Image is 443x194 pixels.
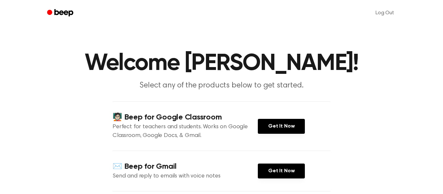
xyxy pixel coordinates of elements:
a: Get It Now [258,119,305,134]
a: Log Out [369,5,401,21]
p: Select any of the products below to get started. [97,80,346,91]
a: Get It Now [258,164,305,178]
a: Beep [42,7,79,19]
h1: Welcome [PERSON_NAME]! [55,52,388,75]
h4: ✉️ Beep for Gmail [113,161,258,172]
p: Send and reply to emails with voice notes [113,172,258,181]
p: Perfect for teachers and students. Works on Google Classroom, Google Docs, & Gmail. [113,123,258,140]
h4: 🧑🏻‍🏫 Beep for Google Classroom [113,112,258,123]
